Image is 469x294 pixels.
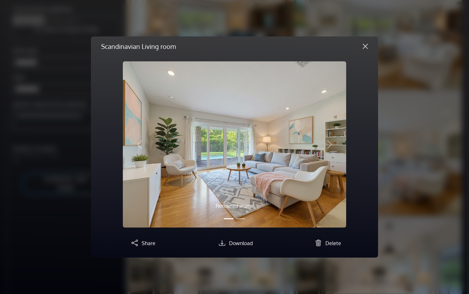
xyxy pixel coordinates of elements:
[123,61,346,228] img: homestyler-20250821-1-quvn4p.jpg
[129,240,155,246] a: Share
[358,41,373,51] button: Close
[216,240,253,246] a: Download
[229,240,253,246] span: Download
[235,215,245,222] button: Slide 2
[142,240,155,246] span: Share
[325,240,341,246] span: Delete
[101,42,176,51] h5: Scandinavian Living room
[156,202,313,210] p: Rendered image
[313,238,341,247] button: Delete
[224,215,234,222] button: Slide 1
